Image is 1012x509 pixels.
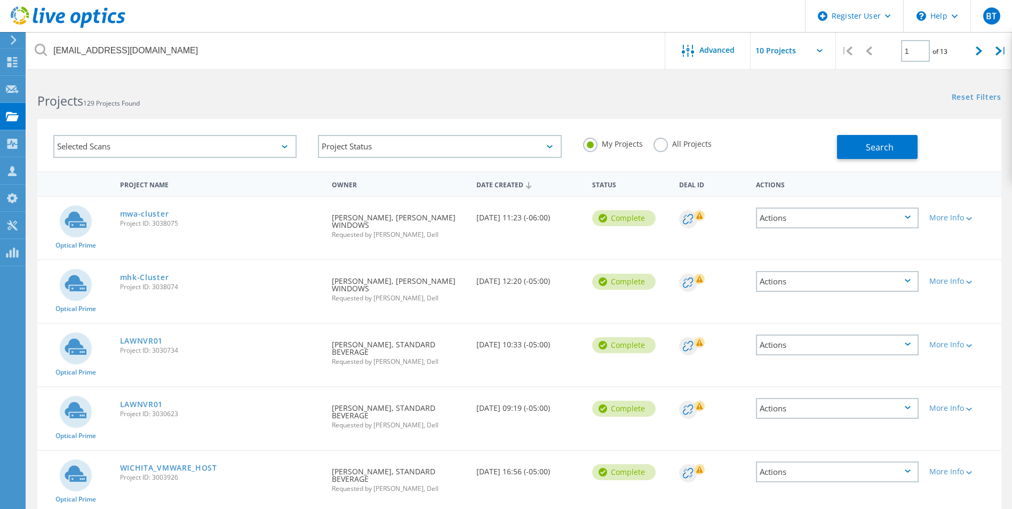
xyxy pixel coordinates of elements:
div: [DATE] 11:23 (-06:00) [471,197,587,232]
div: Project Name [115,174,327,194]
div: Actions [756,208,919,228]
div: Actions [756,335,919,355]
span: Project ID: 3038075 [120,220,322,227]
span: Optical Prime [55,369,96,376]
div: Actions [756,398,919,419]
label: All Projects [654,138,712,148]
div: Complete [592,337,656,353]
span: Requested by [PERSON_NAME], Dell [332,422,466,428]
a: mhk-Cluster [120,274,169,281]
div: More Info [929,214,996,221]
span: Project ID: 3030623 [120,411,322,417]
div: Project Status [318,135,561,158]
div: More Info [929,468,996,475]
input: Search projects by name, owner, ID, company, etc [27,32,666,69]
span: Optical Prime [55,306,96,312]
div: Complete [592,274,656,290]
span: Requested by [PERSON_NAME], Dell [332,486,466,492]
span: 129 Projects Found [83,99,140,108]
div: Date Created [471,174,587,194]
div: Complete [592,210,656,226]
span: Project ID: 3038074 [120,284,322,290]
div: [DATE] 12:20 (-05:00) [471,260,587,296]
div: | [990,32,1012,70]
div: Status [587,174,674,194]
a: Live Optics Dashboard [11,22,125,30]
div: Owner [326,174,471,194]
a: WICHITA_VMWARE_HOST [120,464,217,472]
span: Optical Prime [55,242,96,249]
div: | [836,32,858,70]
a: mwa-cluster [120,210,169,218]
span: Project ID: 3003926 [120,474,322,481]
div: [PERSON_NAME], STANDARD BEVERAGE [326,324,471,376]
div: More Info [929,341,996,348]
span: BT [986,12,997,20]
div: [PERSON_NAME], [PERSON_NAME] WINDOWS [326,260,471,312]
div: Actions [756,462,919,482]
div: [PERSON_NAME], [PERSON_NAME] WINDOWS [326,197,471,249]
a: Reset Filters [952,93,1001,102]
span: Optical Prime [55,496,96,503]
a: LAWNVR01 [120,337,163,345]
div: More Info [929,277,996,285]
b: Projects [37,92,83,109]
div: Complete [592,401,656,417]
label: My Projects [583,138,643,148]
span: Search [866,141,894,153]
div: Complete [592,464,656,480]
span: Requested by [PERSON_NAME], Dell [332,295,466,301]
button: Search [837,135,918,159]
div: Actions [751,174,924,194]
span: Optical Prime [55,433,96,439]
div: More Info [929,404,996,412]
div: Selected Scans [53,135,297,158]
div: Deal Id [674,174,751,194]
div: [DATE] 10:33 (-05:00) [471,324,587,359]
span: Advanced [699,46,735,54]
div: Actions [756,271,919,292]
div: [PERSON_NAME], STANDARD BEVERAGE [326,387,471,439]
div: [DATE] 09:19 (-05:00) [471,387,587,423]
span: Requested by [PERSON_NAME], Dell [332,232,466,238]
a: LAWNVR01 [120,401,163,408]
div: [DATE] 16:56 (-05:00) [471,451,587,486]
div: [PERSON_NAME], STANDARD BEVERAGE [326,451,471,503]
svg: \n [917,11,926,21]
span: Requested by [PERSON_NAME], Dell [332,359,466,365]
span: Project ID: 3030734 [120,347,322,354]
span: of 13 [933,47,947,56]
